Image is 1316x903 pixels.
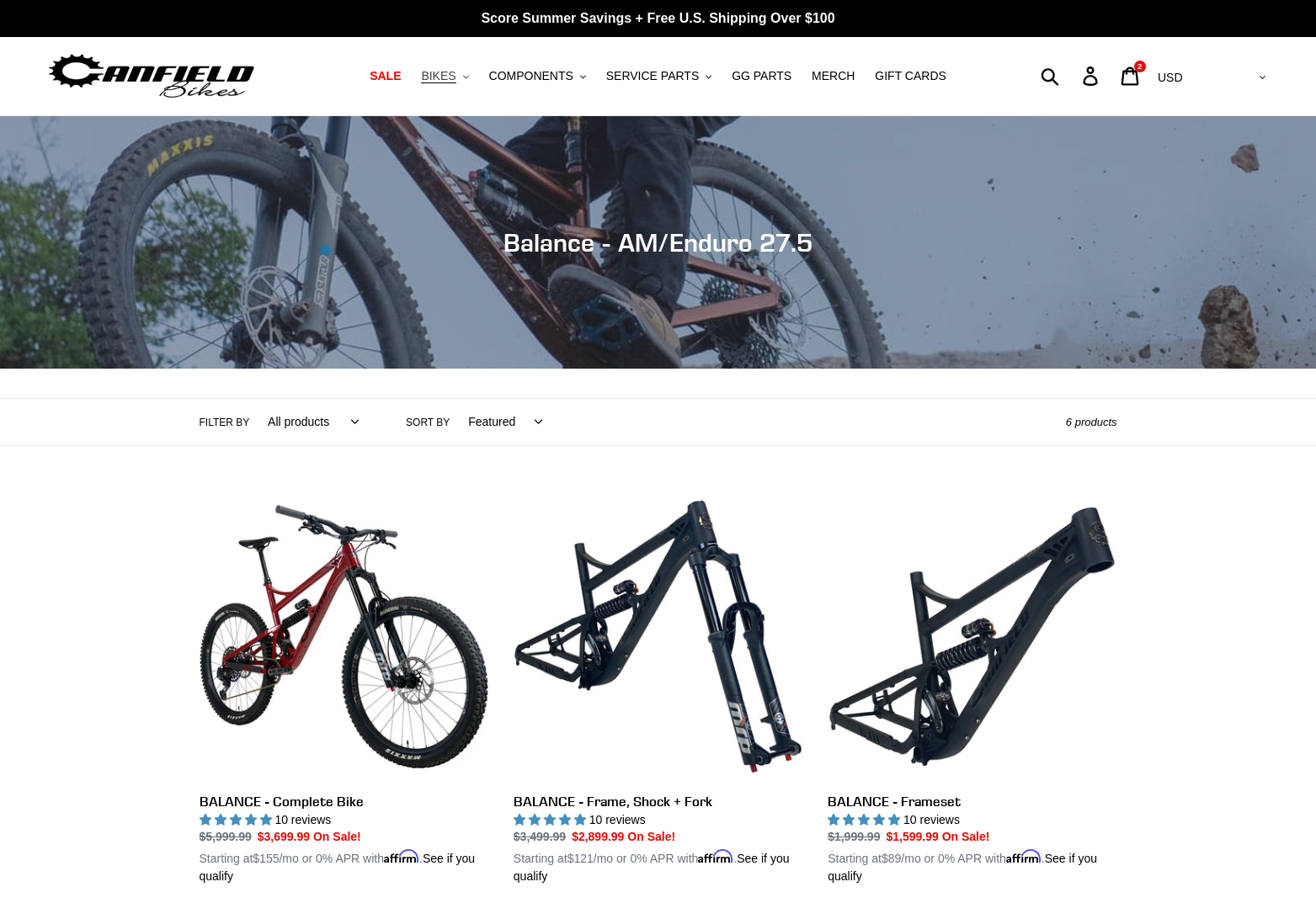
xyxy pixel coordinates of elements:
span: Balance - AM/Enduro 27.5 [503,227,813,258]
span: GIFT CARDS [875,69,946,83]
img: Canfield Bikes [46,50,257,103]
button: COMPONENTS [481,65,594,88]
a: GIFT CARDS [866,65,955,88]
span: MERCH [812,69,855,83]
a: GG PARTS [723,65,800,88]
button: SERVICE PARTS [598,65,720,88]
a: MERCH [803,65,863,88]
span: GG PARTS [732,69,791,83]
label: Filter by [200,415,250,430]
a: SALE [361,65,409,88]
span: 6 products [1066,416,1117,428]
button: BIKES [413,65,477,88]
span: BIKES [421,69,456,83]
span: COMPONENTS [489,69,573,83]
a: 2 [1111,58,1151,94]
label: Sort by [406,415,450,430]
span: SERVICE PARTS [606,69,699,83]
span: SALE [370,69,401,83]
span: 2 [1138,62,1142,71]
input: Search [1050,57,1093,94]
